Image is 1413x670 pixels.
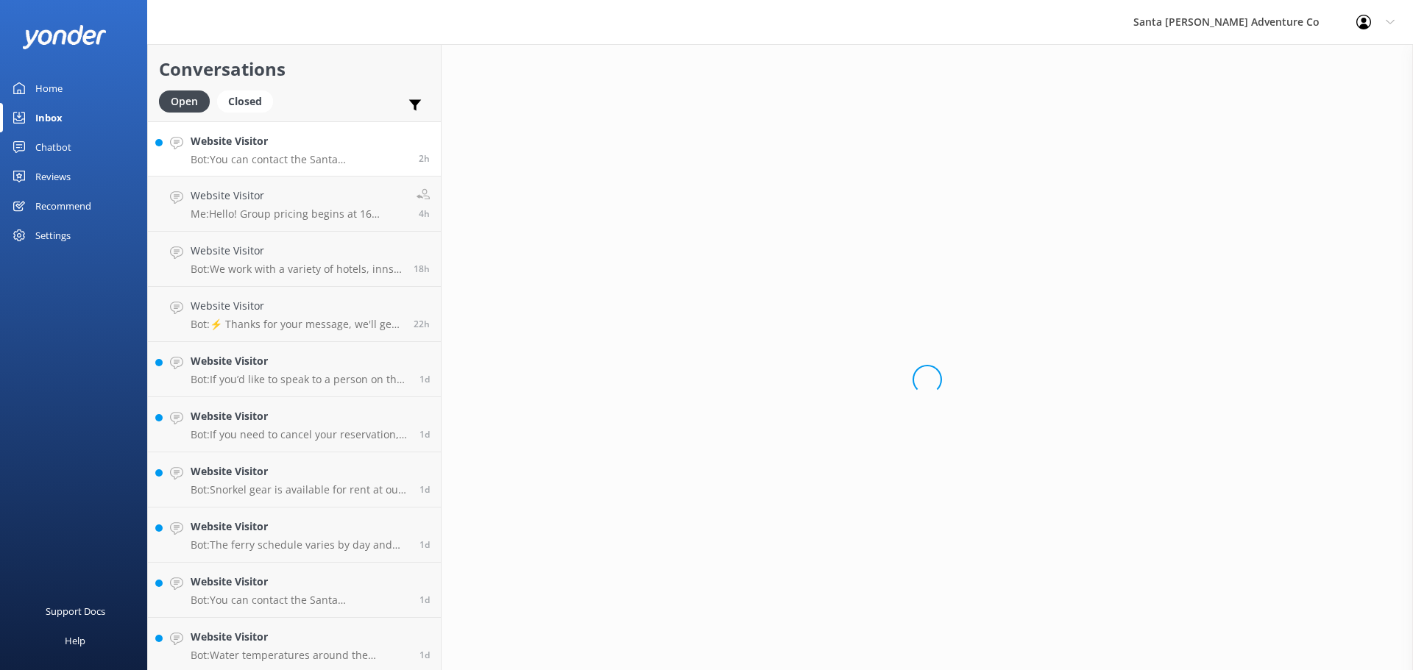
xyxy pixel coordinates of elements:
a: Website VisitorBot:We work with a variety of hotels, inns, bed & breakfasts, and campgrounds thro... [148,232,441,287]
h2: Conversations [159,55,430,83]
p: Bot: We work with a variety of hotels, inns, bed & breakfasts, and campgrounds throughout [GEOGRA... [191,263,403,276]
a: Website VisitorBot:You can contact the Santa [PERSON_NAME] Adventure Co. team at [PHONE_NUMBER] o... [148,563,441,618]
p: Bot: You can contact the Santa [PERSON_NAME] Adventure Co. team at [PHONE_NUMBER], or by emailing... [191,153,408,166]
span: Sep 06 2025 02:13pm (UTC -07:00) America/Tijuana [419,594,430,606]
span: Sep 06 2025 01:27pm (UTC -07:00) America/Tijuana [419,649,430,661]
h4: Website Visitor [191,463,408,480]
a: Open [159,93,217,109]
span: Sep 06 2025 05:36pm (UTC -07:00) America/Tijuana [419,538,430,551]
h4: Website Visitor [191,188,406,204]
img: yonder-white-logo.png [22,25,107,49]
span: Sep 06 2025 06:20pm (UTC -07:00) America/Tijuana [419,483,430,496]
p: Bot: Snorkel gear is available for rent at our island storefront and does not need to be reserved... [191,483,408,496]
div: Home [35,74,63,103]
a: Closed [217,93,280,109]
h4: Website Visitor [191,518,408,535]
span: Sep 06 2025 08:07pm (UTC -07:00) America/Tijuana [419,428,430,441]
p: Me: Hello! Group pricing begins at 16 guests. We look forward to having you in December. [191,207,406,221]
div: Chatbot [35,132,71,162]
p: Bot: ⚡ Thanks for your message, we'll get back to you as soon as we can. You're also welcome to k... [191,318,403,331]
h4: Website Visitor [191,298,403,314]
span: Sep 06 2025 11:38pm (UTC -07:00) America/Tijuana [419,373,430,385]
h4: Website Visitor [191,629,408,645]
h4: Website Visitor [191,133,408,149]
p: Bot: The ferry schedule varies by day and season. To find out the departure times for [DATE], ple... [191,538,408,552]
p: Bot: If you need to cancel your reservation, please contact the Santa [PERSON_NAME] Adventure Co.... [191,428,408,441]
div: Reviews [35,162,71,191]
span: Sep 08 2025 08:34am (UTC -07:00) America/Tijuana [419,207,430,220]
div: Settings [35,221,71,250]
h4: Website Visitor [191,243,403,259]
div: Closed [217,90,273,113]
h4: Website Visitor [191,574,408,590]
p: Bot: Water temperatures around the [GEOGRAPHIC_DATA] range from 55-72 degrees year-round. Wetsuit... [191,649,408,662]
a: Website VisitorBot:If you’d like to speak to a person on the Santa [PERSON_NAME] Adventure Co. te... [148,342,441,397]
a: Website VisitorMe:Hello! Group pricing begins at 16 guests. We look forward to having you in Dece... [148,177,441,232]
h4: Website Visitor [191,408,408,424]
div: Open [159,90,210,113]
div: Support Docs [46,596,105,626]
h4: Website Visitor [191,353,408,369]
p: Bot: If you’d like to speak to a person on the Santa [PERSON_NAME] Adventure Co. team, please cal... [191,373,408,386]
a: Website VisitorBot:You can contact the Santa [PERSON_NAME] Adventure Co. team at [PHONE_NUMBER], ... [148,121,441,177]
p: Bot: You can contact the Santa [PERSON_NAME] Adventure Co. team at [PHONE_NUMBER] or by emailing ... [191,594,408,607]
span: Sep 07 2025 05:59pm (UTC -07:00) America/Tijuana [414,263,430,275]
span: Sep 07 2025 02:10pm (UTC -07:00) America/Tijuana [414,318,430,330]
a: Website VisitorBot:⚡ Thanks for your message, we'll get back to you as soon as we can. You're als... [148,287,441,342]
a: Website VisitorBot:If you need to cancel your reservation, please contact the Santa [PERSON_NAME]... [148,397,441,452]
div: Help [65,626,85,655]
a: Website VisitorBot:The ferry schedule varies by day and season. To find out the departure times f... [148,507,441,563]
div: Inbox [35,103,63,132]
a: Website VisitorBot:Snorkel gear is available for rent at our island storefront and does not need ... [148,452,441,507]
div: Recommend [35,191,91,221]
span: Sep 08 2025 10:50am (UTC -07:00) America/Tijuana [419,152,430,165]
